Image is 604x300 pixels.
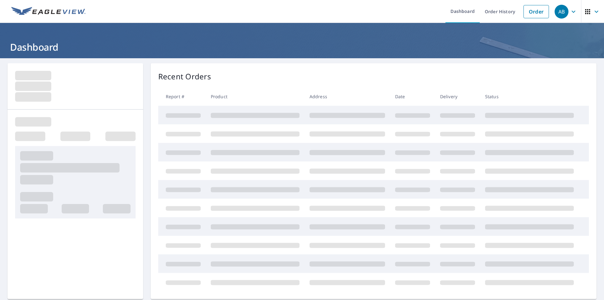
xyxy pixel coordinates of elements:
th: Report # [158,87,206,106]
div: AB [555,5,568,19]
th: Status [480,87,579,106]
th: Product [206,87,305,106]
th: Date [390,87,435,106]
a: Order [523,5,549,18]
h1: Dashboard [8,41,596,54]
p: Recent Orders [158,71,211,82]
th: Address [305,87,390,106]
img: EV Logo [11,7,86,16]
th: Delivery [435,87,480,106]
